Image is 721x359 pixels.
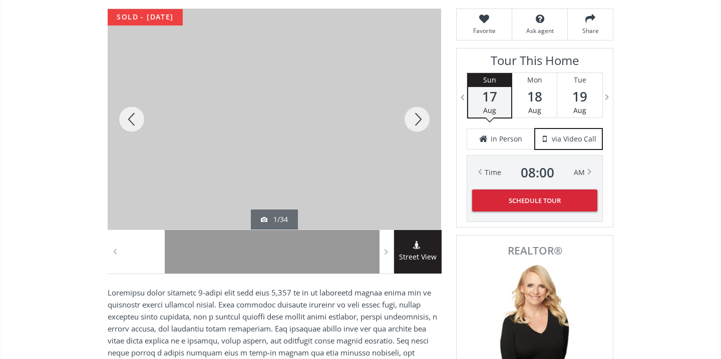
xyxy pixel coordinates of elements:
[517,26,562,35] span: Ask agent
[521,165,554,179] span: 08 : 00
[261,214,288,224] div: 1/34
[557,73,602,87] div: Tue
[468,89,511,103] span: 17
[491,134,522,144] span: in Person
[528,105,541,115] span: Aug
[483,105,496,115] span: Aug
[485,165,585,179] div: Time AM
[468,73,511,87] div: Sun
[108,9,183,25] div: sold - [DATE]
[557,89,602,103] span: 19
[394,251,442,263] span: Street View
[512,73,557,87] div: Mon
[462,26,507,35] span: Favorite
[512,89,557,103] span: 18
[467,53,603,72] h3: Tour This Home
[552,134,596,144] span: via Video Call
[472,189,597,211] button: Schedule Tour
[573,105,586,115] span: Aug
[108,9,441,229] div: 247 Fireside Drive Cochrane, AB T4C 2L4 - Photo 1 of 34
[573,26,608,35] span: Share
[468,245,602,256] span: REALTOR®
